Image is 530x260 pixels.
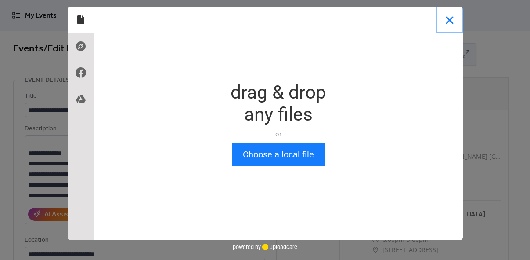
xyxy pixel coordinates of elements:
[231,130,326,139] div: or
[232,143,325,166] button: Choose a local file
[68,86,94,112] div: Google Drive
[68,7,94,33] div: Local Files
[436,7,463,33] button: Close
[261,244,297,250] a: uploadcare
[68,33,94,59] div: Direct Link
[68,59,94,86] div: Facebook
[233,240,297,253] div: powered by
[231,81,326,125] div: drag & drop any files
